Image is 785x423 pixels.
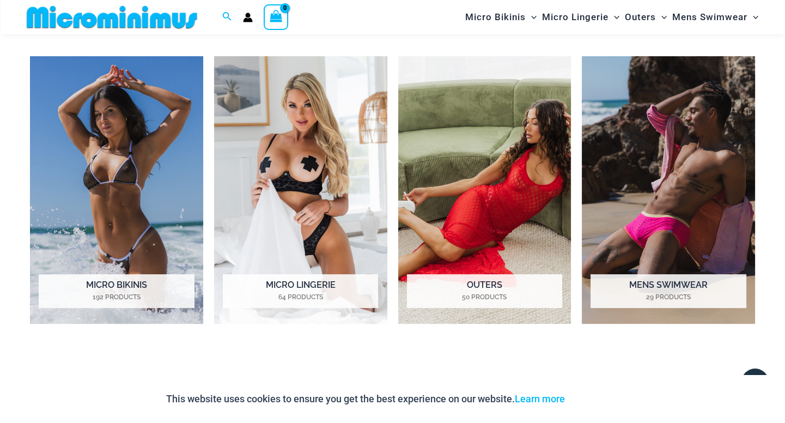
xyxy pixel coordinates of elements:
[407,274,562,308] h2: Outers
[463,3,539,31] a: Micro BikinisMenu ToggleMenu Toggle
[656,3,667,31] span: Menu Toggle
[398,56,571,324] img: Outers
[398,56,571,324] a: Visit product category Outers
[591,292,746,302] mark: 29 Products
[573,386,619,412] button: Accept
[542,3,608,31] span: Micro Lingerie
[747,3,758,31] span: Menu Toggle
[526,3,537,31] span: Menu Toggle
[243,13,253,22] a: Account icon link
[670,3,761,31] a: Mens SwimwearMenu ToggleMenu Toggle
[166,391,565,407] p: This website uses cookies to ensure you get the best experience on our website.
[264,4,289,29] a: View Shopping Cart, empty
[465,3,526,31] span: Micro Bikinis
[222,10,232,24] a: Search icon link
[39,292,194,302] mark: 192 Products
[622,3,670,31] a: OutersMenu ToggleMenu Toggle
[672,3,747,31] span: Mens Swimwear
[30,56,203,324] img: Micro Bikinis
[214,56,387,324] a: Visit product category Micro Lingerie
[515,393,565,404] a: Learn more
[539,3,622,31] a: Micro LingerieMenu ToggleMenu Toggle
[22,5,202,29] img: MM SHOP LOGO FLAT
[582,56,755,324] a: Visit product category Mens Swimwear
[461,2,763,33] nav: Site Navigation
[39,274,194,308] h2: Micro Bikinis
[223,292,378,302] mark: 64 Products
[214,56,387,324] img: Micro Lingerie
[582,56,755,324] img: Mens Swimwear
[625,3,656,31] span: Outers
[608,3,619,31] span: Menu Toggle
[223,274,378,308] h2: Micro Lingerie
[30,56,203,324] a: Visit product category Micro Bikinis
[407,292,562,302] mark: 50 Products
[591,274,746,308] h2: Mens Swimwear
